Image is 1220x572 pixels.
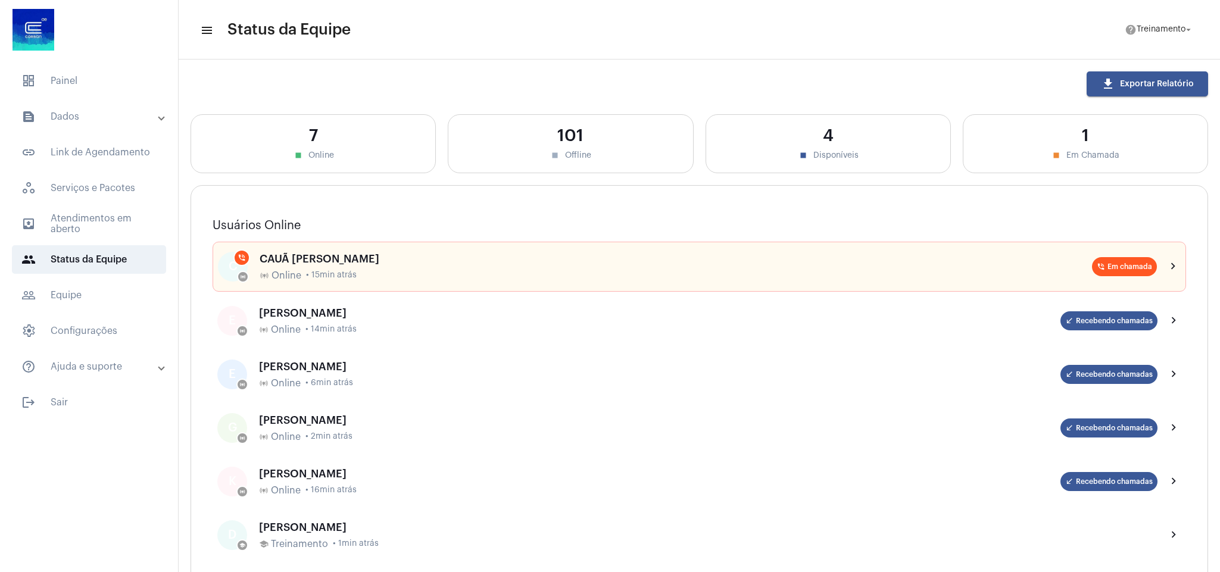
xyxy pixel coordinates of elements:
[7,352,178,381] mat-expansion-panel-header: sidenav iconAjuda e suporte
[1065,477,1074,486] mat-icon: call_received
[21,324,36,338] span: sidenav icon
[10,6,57,54] img: d4669ae0-8c07-2337-4f67-34b0df7f5ae4.jpeg
[260,271,269,280] mat-icon: online_prediction
[1118,18,1201,42] button: Treinamento
[460,127,681,145] div: 101
[7,102,178,131] mat-expansion-panel-header: sidenav iconDados
[975,127,1196,145] div: 1
[12,138,166,167] span: Link de Agendamento
[305,432,352,441] span: • 2min atrás
[239,328,245,334] mat-icon: online_prediction
[1092,257,1157,276] mat-chip: Em chamada
[12,210,166,238] span: Atendimentos em aberto
[271,378,301,389] span: Online
[21,110,159,124] mat-panel-title: Dados
[12,281,166,310] span: Equipe
[12,245,166,274] span: Status da Equipe
[1125,24,1137,36] mat-icon: help
[1087,71,1208,96] button: Exportar Relatório
[259,361,1060,373] div: [PERSON_NAME]
[218,252,248,282] div: C
[1060,418,1157,437] mat-chip: Recebendo chamadas
[271,432,301,442] span: Online
[213,219,1186,232] h3: Usuários Online
[271,485,301,496] span: Online
[217,306,247,336] div: E
[1060,311,1157,330] mat-chip: Recebendo chamadas
[12,317,166,345] span: Configurações
[21,288,36,302] mat-icon: sidenav icon
[203,150,423,161] div: Online
[1101,80,1194,88] span: Exportar Relatório
[240,274,246,280] mat-icon: online_prediction
[259,432,269,442] mat-icon: online_prediction
[217,413,247,443] div: G
[305,325,357,334] span: • 14min atrás
[460,150,681,161] div: Offline
[12,388,166,417] span: Sair
[239,489,245,495] mat-icon: online_prediction
[21,145,36,160] mat-icon: sidenav icon
[259,539,269,549] mat-icon: school
[1060,365,1157,384] mat-chip: Recebendo chamadas
[260,253,1092,265] div: CAUÃ [PERSON_NAME]
[259,521,1157,533] div: [PERSON_NAME]
[259,307,1060,319] div: [PERSON_NAME]
[333,539,379,548] span: • 1min atrás
[718,150,938,161] div: Disponíveis
[259,379,269,388] mat-icon: online_prediction
[1167,528,1181,542] mat-icon: chevron_right
[1183,24,1194,35] mat-icon: arrow_drop_down
[217,467,247,496] div: K
[1065,370,1074,379] mat-icon: call_received
[238,254,246,262] mat-icon: phone_in_talk
[798,150,809,161] mat-icon: stop
[21,217,36,231] mat-icon: sidenav icon
[217,360,247,389] div: E
[21,110,36,124] mat-icon: sidenav icon
[259,468,1060,480] div: [PERSON_NAME]
[227,20,351,39] span: Status da Equipe
[1137,26,1185,34] span: Treinamento
[272,270,301,281] span: Online
[21,395,36,410] mat-icon: sidenav icon
[203,127,423,145] div: 7
[239,542,245,548] mat-icon: school
[1097,262,1105,271] mat-icon: phone_in_talk
[1167,314,1181,328] mat-icon: chevron_right
[239,435,245,441] mat-icon: online_prediction
[718,127,938,145] div: 4
[12,67,166,95] span: Painel
[1167,421,1181,435] mat-icon: chevron_right
[259,325,269,335] mat-icon: online_prediction
[259,414,1060,426] div: [PERSON_NAME]
[975,150,1196,161] div: Em Chamada
[259,486,269,495] mat-icon: online_prediction
[1101,77,1115,91] mat-icon: download
[1060,472,1157,491] mat-chip: Recebendo chamadas
[293,150,304,161] mat-icon: stop
[217,520,247,550] div: D
[1065,424,1074,432] mat-icon: call_received
[550,150,560,161] mat-icon: stop
[1051,150,1062,161] mat-icon: stop
[21,74,36,88] span: sidenav icon
[1167,367,1181,382] mat-icon: chevron_right
[306,271,357,280] span: • 15min atrás
[1166,260,1181,274] mat-icon: chevron_right
[1065,317,1074,325] mat-icon: call_received
[12,174,166,202] span: Serviços e Pacotes
[21,360,36,374] mat-icon: sidenav icon
[305,379,353,387] span: • 6min atrás
[239,382,245,387] mat-icon: online_prediction
[271,324,301,335] span: Online
[21,360,159,374] mat-panel-title: Ajuda e suporte
[200,23,212,37] mat-icon: sidenav icon
[21,252,36,267] mat-icon: sidenav icon
[1167,474,1181,489] mat-icon: chevron_right
[21,181,36,195] span: sidenav icon
[305,486,357,495] span: • 16min atrás
[271,539,328,549] span: Treinamento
